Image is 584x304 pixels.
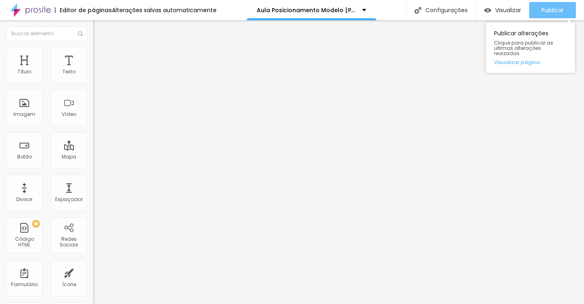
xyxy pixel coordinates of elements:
div: Formulário [11,282,38,287]
div: Botão [17,154,32,160]
div: Imagem [13,111,35,117]
span: Publicar [541,7,564,13]
div: Editor de páginas [55,7,112,13]
div: Redes Sociais [53,236,85,248]
div: Ícone [62,282,76,287]
a: Visualizar página [494,60,567,65]
iframe: Editor [93,20,584,304]
span: Clique para publicar as ultimas alterações reaizadas [494,40,567,56]
span: Visualizar [495,7,521,13]
button: Visualizar [476,2,529,18]
img: Icone [414,7,421,14]
div: Código HTML [8,236,40,248]
div: Mapa [62,154,76,160]
div: Título [17,69,31,75]
div: Divisor [16,197,32,202]
img: Icone [78,31,83,36]
img: view-1.svg [484,7,491,14]
div: Texto [62,69,75,75]
p: Aula Posicionamento Modelo [PERSON_NAME] [257,7,356,13]
div: Publicar alterações [486,22,575,73]
div: Vídeo [62,111,76,117]
div: Alterações salvas automaticamente [112,7,217,13]
div: Espaçador [55,197,83,202]
button: Publicar [529,2,576,18]
input: Buscar elemento [6,26,87,41]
